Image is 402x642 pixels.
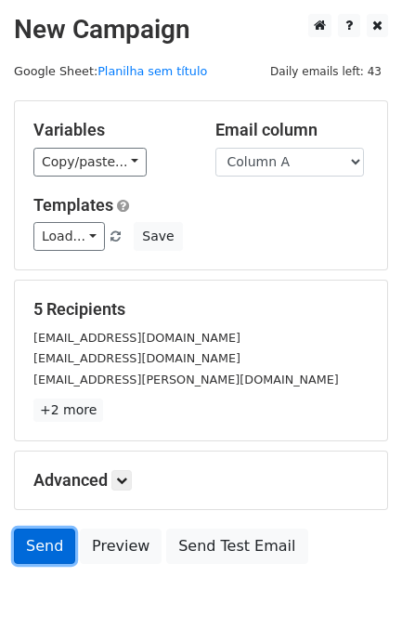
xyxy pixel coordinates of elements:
a: Load... [33,222,105,251]
button: Save [134,222,182,251]
small: Google Sheet: [14,64,207,78]
a: Send [14,529,75,564]
a: Send Test Email [166,529,307,564]
small: [EMAIL_ADDRESS][PERSON_NAME][DOMAIN_NAME] [33,373,339,387]
a: Planilha sem título [97,64,207,78]
a: Preview [80,529,162,564]
h5: Advanced [33,470,369,491]
a: Daily emails left: 43 [264,64,388,78]
small: [EMAIL_ADDRESS][DOMAIN_NAME] [33,331,240,345]
a: Templates [33,195,113,215]
h5: Variables [33,120,188,140]
span: Daily emails left: 43 [264,61,388,82]
small: [EMAIL_ADDRESS][DOMAIN_NAME] [33,351,240,365]
a: Copy/paste... [33,148,147,177]
h5: 5 Recipients [33,299,369,320]
h5: Email column [215,120,370,140]
iframe: Chat Widget [309,553,402,642]
h2: New Campaign [14,14,388,46]
a: +2 more [33,399,103,422]
div: Widget de chat [309,553,402,642]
